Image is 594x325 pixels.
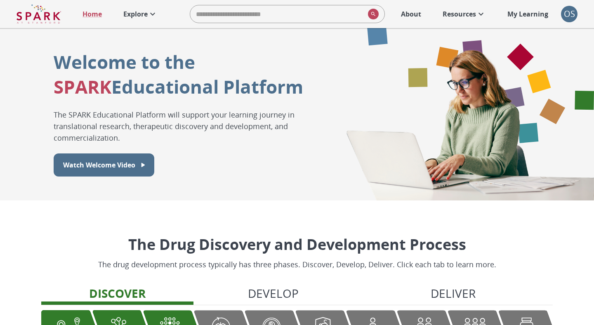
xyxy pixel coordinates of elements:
p: Welcome to the Educational Platform [54,49,303,99]
p: Home [82,9,102,19]
p: Deliver [431,285,476,302]
a: Resources [438,5,490,23]
a: About [397,5,425,23]
p: Discover [89,285,146,302]
a: My Learning [503,5,553,23]
button: Watch Welcome Video [54,153,154,177]
p: Explore [123,9,148,19]
p: The drug development process typically has three phases. Discover, Develop, Deliver. Click each t... [98,259,496,270]
p: The Drug Discovery and Development Process [98,233,496,256]
div: Graphic showing various drug development icons within hexagons fading across the screen [324,25,594,200]
a: Explore [119,5,162,23]
p: Watch Welcome Video [63,160,135,170]
button: account of current user [561,6,577,22]
a: Home [78,5,106,23]
div: OS [561,6,577,22]
span: SPARK [54,74,111,99]
p: Resources [443,9,476,19]
button: search [365,5,379,23]
p: My Learning [507,9,548,19]
p: About [401,9,421,19]
p: Develop [248,285,299,302]
img: Logo of SPARK at Stanford [16,4,61,24]
p: The SPARK Educational Platform will support your learning journey in translational research, ther... [54,109,324,144]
